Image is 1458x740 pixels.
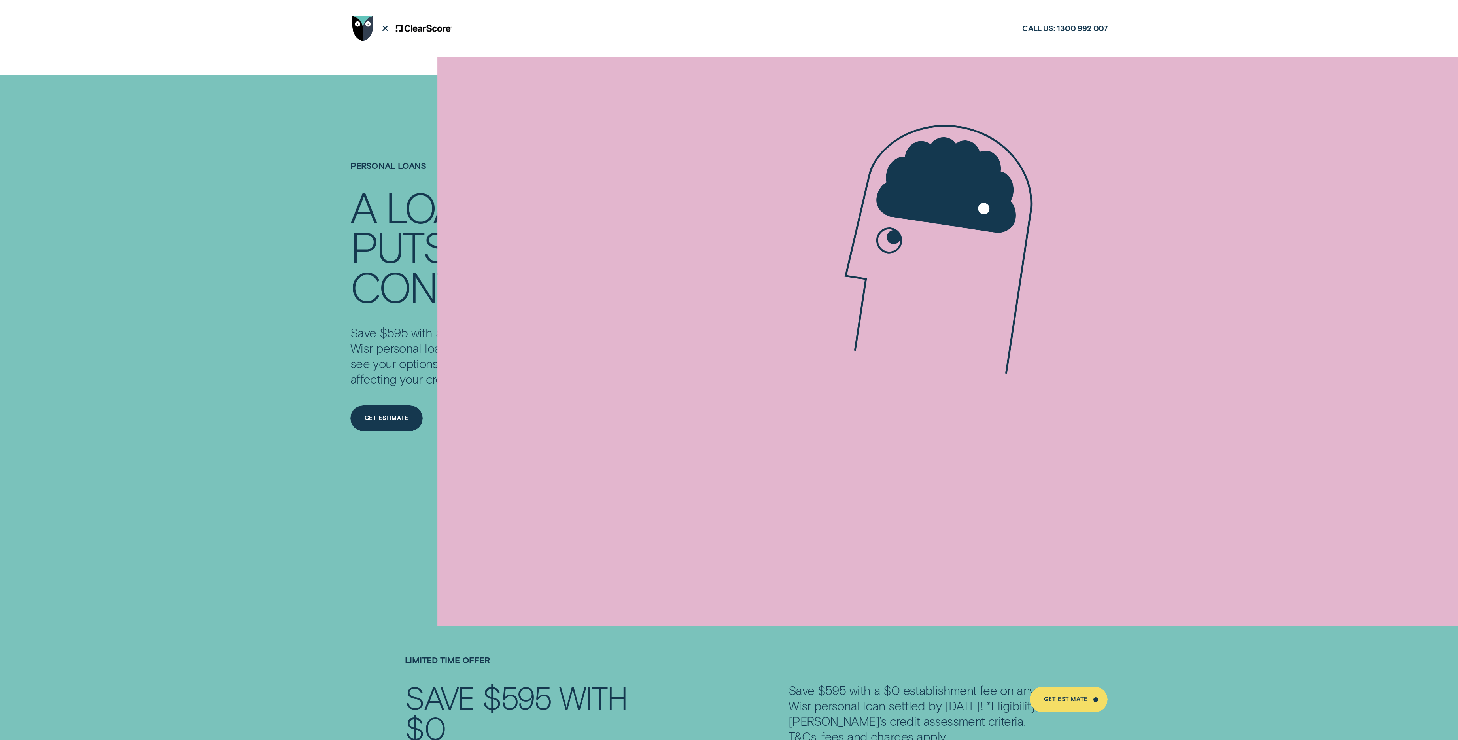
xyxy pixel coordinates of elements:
[352,16,374,42] img: Wisr
[350,325,597,386] p: Save $595 with a $0 establishment fee on any Wisr personal loan settled by [DATE]*. Want to see y...
[350,187,376,226] div: A
[495,187,586,226] div: THAT
[350,161,597,187] h1: Personal Loans
[350,187,597,306] h4: A LOAN THAT PUTS YOU IN CONTROL
[400,655,619,665] h4: LIMITED TIME OFFER
[350,405,423,431] a: Get Estimate
[1057,23,1108,33] span: 1300 992 007
[458,226,533,266] div: YOU
[1030,687,1108,712] a: Get Estimate
[386,187,486,226] div: LOAN
[1022,23,1055,33] span: Call us:
[1022,23,1108,33] a: Call us:1300 992 007
[543,226,579,266] div: IN
[350,266,533,306] div: CONTROL
[350,226,448,266] div: PUTS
